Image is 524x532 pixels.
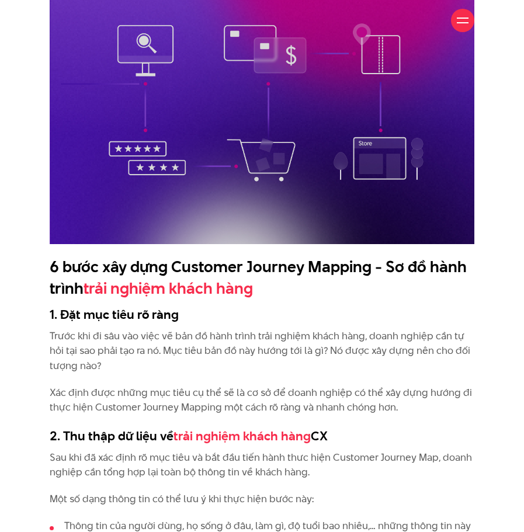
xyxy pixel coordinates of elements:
a: trải nghiệm khách hàng [173,427,311,444]
h2: 6 bước xây dựng Customer Journey Mapping - Sơ đồ hành trình [50,256,474,300]
p: Trước khi đi sâu vào việc vẽ bản đồ hành trình trải nghiệm khách hàng, doanh nghiệp cần tự hỏi tạ... [50,329,474,374]
h3: 2. Thu thập dữ liệu về CX [50,427,474,444]
p: Xác định được những mục tiêu cụ thể sẽ là cơ sở để doanh nghiệp có thể xây dựng hướng đi thực hiệ... [50,385,474,415]
h3: 1. Đặt mục tiêu rõ ràng [50,305,474,323]
a: trải nghiệm khách hàng [84,277,253,299]
p: Một số dạng thông tin có thể lưu ý khi thực hiện bước này: [50,492,474,507]
p: Sau khi đã xác định rõ mục tiêu và bắt đầu tiến hành thưc hiện Customer Journey Map, doanh nghiệp... [50,450,474,480]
